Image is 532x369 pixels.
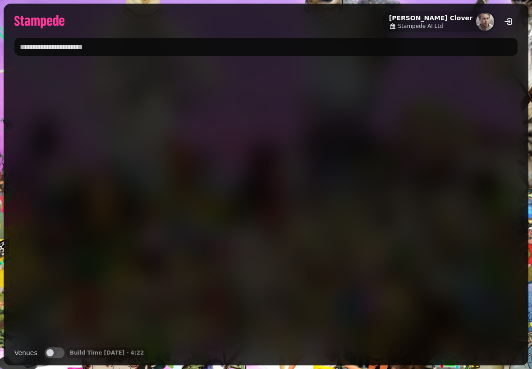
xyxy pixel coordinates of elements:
a: Stampede AI Ltd [389,22,472,30]
p: Build Time [DATE] - 4:22 [70,349,144,356]
span: Stampede AI Ltd [398,22,443,30]
img: aHR0cHM6Ly93d3cuZ3JhdmF0YXIuY29tL2F2YXRhci9kZDBkNmU2NGQ3OWViYmU4ODcxMWM5ZTk3ZWI5MmRiND9zPTE1MCZkP... [476,13,494,31]
h2: [PERSON_NAME] Clover [389,13,472,22]
button: logout [500,13,518,31]
label: Venues [14,347,37,358]
img: logo [14,15,64,28]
